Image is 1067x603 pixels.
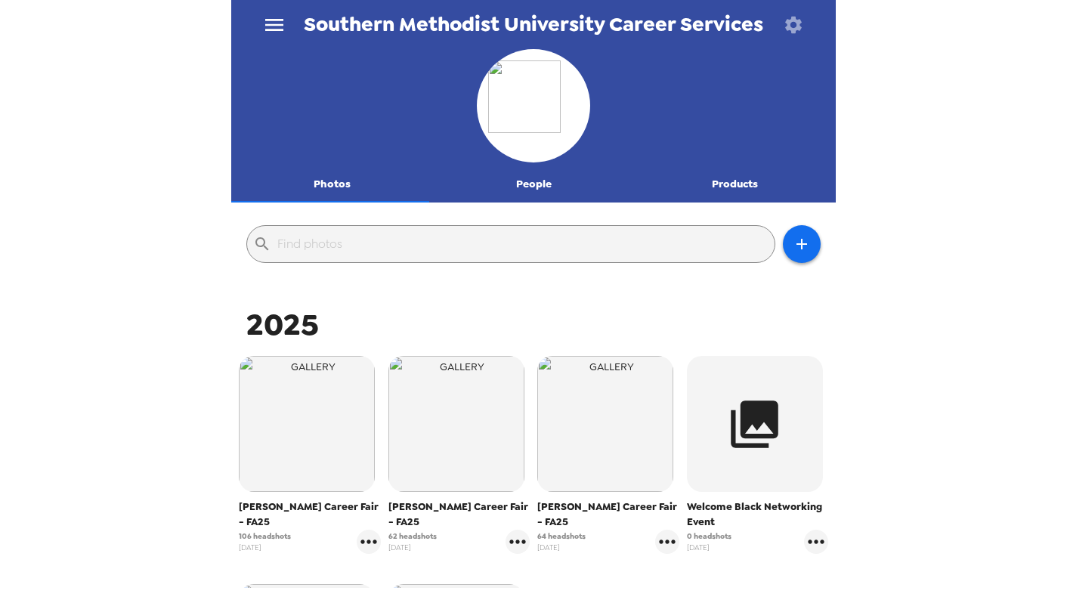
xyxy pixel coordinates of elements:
[537,530,586,542] span: 64 headshots
[388,356,524,492] img: gallery
[634,166,836,203] button: Products
[357,530,381,554] button: gallery menu
[488,60,579,151] img: org logo
[655,530,679,554] button: gallery menu
[277,232,769,256] input: Find photos
[687,530,731,542] span: 0 headshots
[239,530,291,542] span: 106 headshots
[804,530,828,554] button: gallery menu
[388,542,437,553] span: [DATE]
[246,305,319,345] span: 2025
[388,499,530,530] span: [PERSON_NAME] Career Fair - FA25
[239,356,375,492] img: gallery
[304,14,763,35] span: Southern Methodist University Career Services
[239,542,291,553] span: [DATE]
[687,542,731,553] span: [DATE]
[537,542,586,553] span: [DATE]
[687,499,829,530] span: Welcome Black Networking Event
[433,166,635,203] button: People
[239,499,381,530] span: [PERSON_NAME] Career Fair - FA25
[506,530,530,554] button: gallery menu
[231,166,433,203] button: Photos
[388,530,437,542] span: 62 headshots
[537,499,679,530] span: [PERSON_NAME] Career Fair - FA25
[537,356,673,492] img: gallery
